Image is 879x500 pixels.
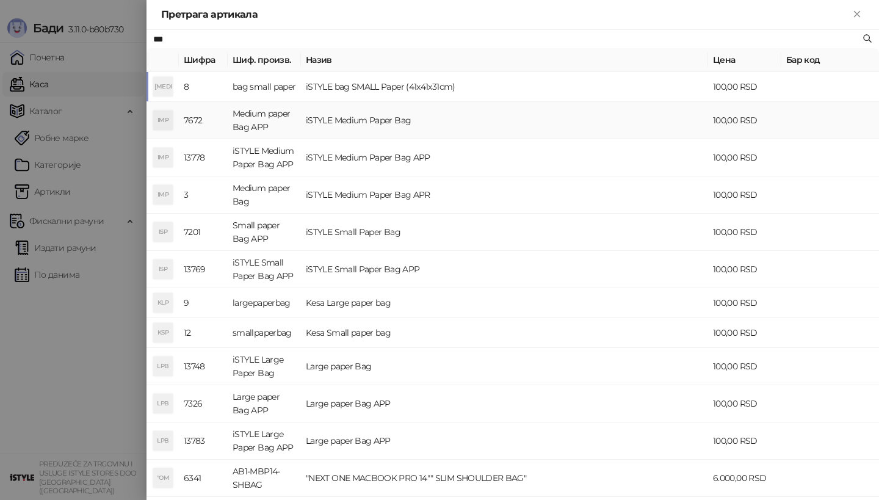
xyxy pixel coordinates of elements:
button: Close [850,7,864,22]
td: "NEXT ONE MACBOOK PRO 14"" SLIM SHOULDER BAG" [301,460,708,497]
div: ISP [153,222,173,242]
td: iSTYLE Large Paper Bag APP [228,422,301,460]
td: iSTYLE Medium Paper Bag APP [228,139,301,176]
div: "OM [153,468,173,488]
div: LPB [153,431,173,451]
td: 12 [179,318,228,348]
td: 100,00 RSD [708,139,781,176]
td: iSTYLE bag SMALL Paper (41x41x31cm) [301,72,708,102]
td: 6.000,00 RSD [708,460,781,497]
td: 8 [179,72,228,102]
td: iSTYLE Small Paper Bag APP [301,251,708,288]
td: iSTYLE Medium Paper Bag [301,102,708,139]
th: Шиф. произв. [228,48,301,72]
td: 100,00 RSD [708,348,781,385]
td: Medium paper Bag [228,176,301,214]
td: 100,00 RSD [708,251,781,288]
td: 100,00 RSD [708,318,781,348]
td: 7672 [179,102,228,139]
th: Назив [301,48,708,72]
td: iSTYLE Medium Paper Bag APR [301,176,708,214]
td: Large paper Bag APP [228,385,301,422]
div: KSP [153,323,173,342]
td: Large paper Bag APP [301,385,708,422]
td: iSTYLE Large Paper Bag [228,348,301,385]
div: ISP [153,259,173,279]
td: AB1-MBP14-SHBAG [228,460,301,497]
td: 13778 [179,139,228,176]
td: 13748 [179,348,228,385]
div: Претрага артикала [161,7,850,22]
td: 6341 [179,460,228,497]
div: [MEDICAL_DATA] [153,77,173,96]
td: Medium paper Bag APP [228,102,301,139]
td: Large paper Bag [301,348,708,385]
td: 13783 [179,422,228,460]
td: 3 [179,176,228,214]
td: Small paper Bag APP [228,214,301,251]
td: iSTYLE Small Paper Bag [301,214,708,251]
td: largepaperbag [228,288,301,318]
div: IMP [153,111,173,130]
td: 7326 [179,385,228,422]
td: 13769 [179,251,228,288]
td: Kesa Small paper bag [301,318,708,348]
td: 7201 [179,214,228,251]
td: 100,00 RSD [708,214,781,251]
td: 100,00 RSD [708,176,781,214]
td: 9 [179,288,228,318]
td: 100,00 RSD [708,72,781,102]
td: Kesa Large paper bag [301,288,708,318]
td: iSTYLE Small Paper Bag APP [228,251,301,288]
th: Цена [708,48,781,72]
th: Бар код [781,48,879,72]
div: KLP [153,293,173,313]
td: 100,00 RSD [708,422,781,460]
div: LPB [153,357,173,376]
div: IMP [153,185,173,205]
div: LPB [153,394,173,413]
td: bag small paper [228,72,301,102]
div: IMP [153,148,173,167]
td: iSTYLE Medium Paper Bag APP [301,139,708,176]
td: 100,00 RSD [708,288,781,318]
td: 100,00 RSD [708,385,781,422]
td: smallpaperbag [228,318,301,348]
td: Large paper Bag APP [301,422,708,460]
th: Шифра [179,48,228,72]
td: 100,00 RSD [708,102,781,139]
